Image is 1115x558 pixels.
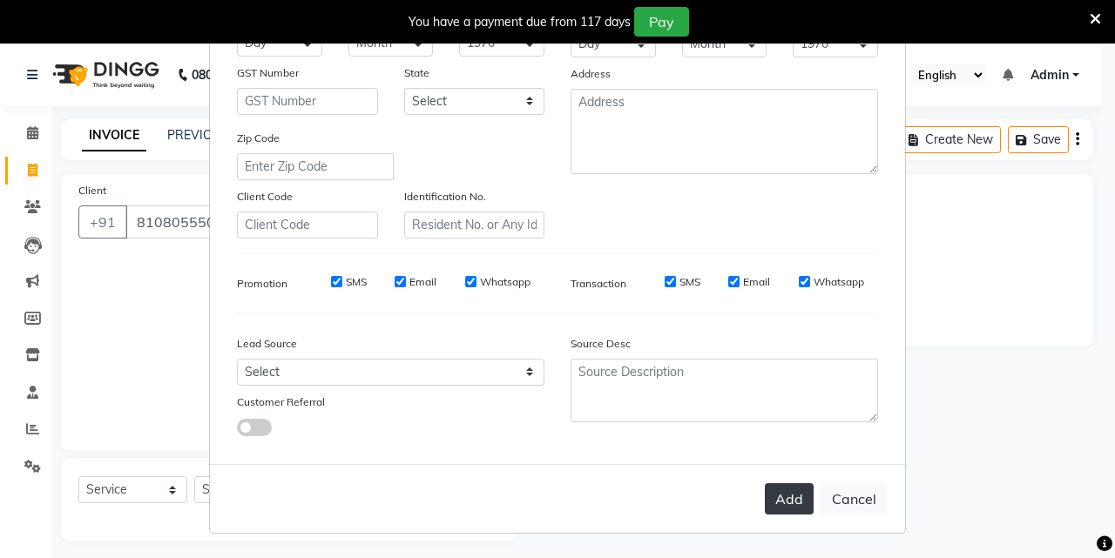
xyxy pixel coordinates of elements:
label: SMS [679,274,700,290]
label: Client Code [237,189,293,205]
label: Lead Source [237,336,297,352]
label: GST Number [237,65,299,81]
button: Add [765,483,814,514]
div: You have a payment due from 117 days [409,13,631,31]
input: Resident No. or Any Id [404,212,545,239]
label: SMS [346,274,367,290]
label: Address [571,66,611,82]
label: Promotion [237,276,287,292]
label: Whatsapp [480,274,530,290]
label: Customer Referral [237,394,325,410]
label: Zip Code [237,131,280,146]
button: Pay [634,7,689,37]
button: Cancel [821,482,888,515]
label: Transaction [571,276,626,292]
input: Enter Zip Code [237,153,394,180]
label: Source Desc [571,336,631,352]
input: GST Number [237,88,378,115]
label: State [404,65,429,81]
label: Identification No. [404,189,486,205]
label: Whatsapp [814,274,864,290]
label: Email [743,274,770,290]
input: Client Code [237,212,378,239]
label: Email [409,274,436,290]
